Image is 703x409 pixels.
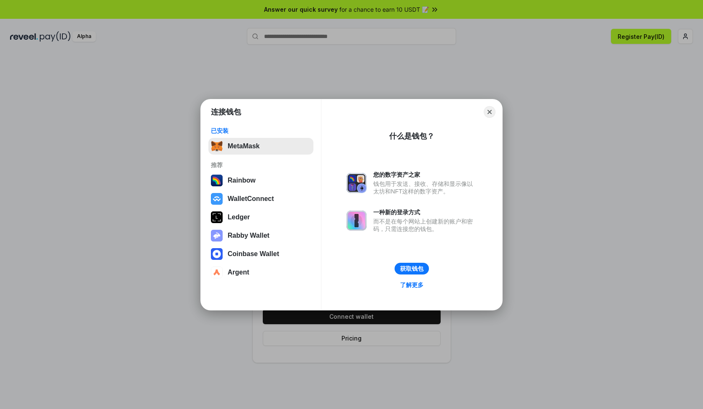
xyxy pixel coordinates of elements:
[346,211,367,231] img: svg+xml,%3Csvg%20xmlns%3D%22http%3A%2F%2Fwww.w3.org%2F2000%2Fsvg%22%20fill%3D%22none%22%20viewBox...
[228,177,256,184] div: Rainbow
[208,172,313,189] button: Rainbow
[211,140,223,152] img: svg+xml,%3Csvg%20fill%3D%22none%22%20height%3D%2233%22%20viewBox%3D%220%200%2035%2033%22%20width%...
[208,246,313,262] button: Coinbase Wallet
[211,267,223,278] img: svg+xml,%3Csvg%20width%3D%2228%22%20height%3D%2228%22%20viewBox%3D%220%200%2028%2028%22%20fill%3D...
[211,161,311,169] div: 推荐
[211,193,223,205] img: svg+xml,%3Csvg%20width%3D%2228%22%20height%3D%2228%22%20viewBox%3D%220%200%2028%2028%22%20fill%3D...
[395,279,428,290] a: 了解更多
[395,263,429,274] button: 获取钱包
[208,191,313,207] button: WalletConnect
[211,211,223,223] img: svg+xml,%3Csvg%20xmlns%3D%22http%3A%2F%2Fwww.w3.org%2F2000%2Fsvg%22%20width%3D%2228%22%20height%3...
[389,131,434,141] div: 什么是钱包？
[211,175,223,186] img: svg+xml,%3Csvg%20width%3D%22120%22%20height%3D%22120%22%20viewBox%3D%220%200%20120%20120%22%20fil...
[228,213,250,221] div: Ledger
[373,218,477,233] div: 而不是在每个网站上创建新的账户和密码，只需连接您的钱包。
[400,265,423,272] div: 获取钱包
[228,232,269,239] div: Rabby Wallet
[211,248,223,260] img: svg+xml,%3Csvg%20width%3D%2228%22%20height%3D%2228%22%20viewBox%3D%220%200%2028%2028%22%20fill%3D...
[208,138,313,155] button: MetaMask
[373,180,477,195] div: 钱包用于发送、接收、存储和显示像以太坊和NFT这样的数字资产。
[228,250,279,258] div: Coinbase Wallet
[484,106,495,118] button: Close
[208,264,313,281] button: Argent
[208,227,313,244] button: Rabby Wallet
[373,171,477,178] div: 您的数字资产之家
[208,209,313,226] button: Ledger
[211,107,241,117] h1: 连接钱包
[228,142,259,150] div: MetaMask
[211,230,223,241] img: svg+xml,%3Csvg%20xmlns%3D%22http%3A%2F%2Fwww.w3.org%2F2000%2Fsvg%22%20fill%3D%22none%22%20viewBox...
[373,208,477,216] div: 一种新的登录方式
[211,127,311,135] div: 已安装
[346,173,367,193] img: svg+xml,%3Csvg%20xmlns%3D%22http%3A%2F%2Fwww.w3.org%2F2000%2Fsvg%22%20fill%3D%22none%22%20viewBox...
[400,281,423,289] div: 了解更多
[228,269,249,276] div: Argent
[228,195,274,203] div: WalletConnect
